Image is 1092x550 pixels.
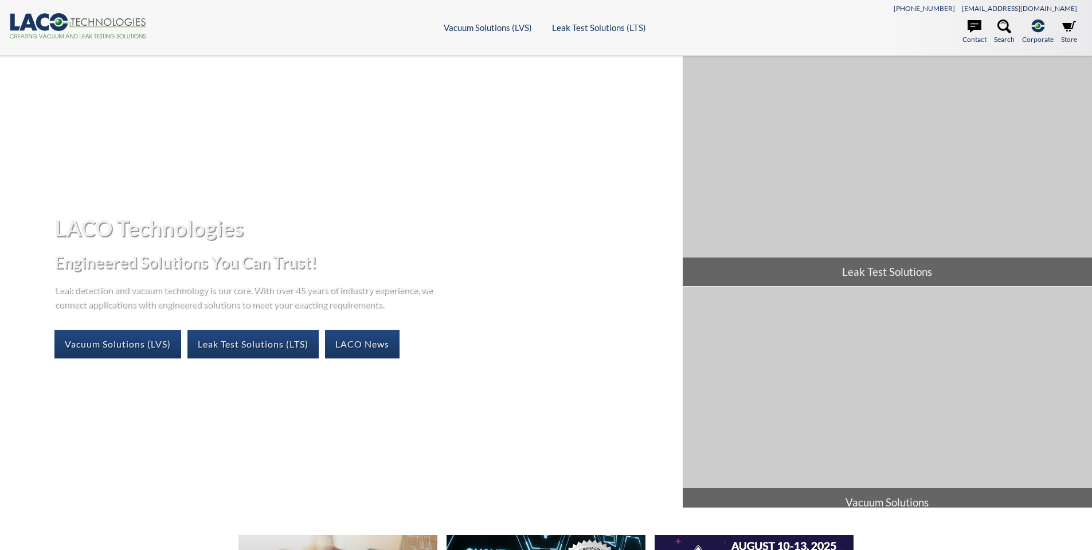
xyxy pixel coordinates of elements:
[683,258,1092,286] span: Leak Test Solutions
[994,19,1015,45] a: Search
[894,4,955,13] a: [PHONE_NUMBER]
[54,330,181,358] a: Vacuum Solutions (LVS)
[683,56,1092,286] a: Leak Test Solutions
[683,488,1092,517] span: Vacuum Solutions
[552,22,646,33] a: Leak Test Solutions (LTS)
[1022,34,1054,45] span: Corporate
[54,282,439,311] p: Leak detection and vacuum technology is our core. With over 45 years of industry experience, we c...
[962,4,1077,13] a: [EMAIL_ADDRESS][DOMAIN_NAME]
[54,252,673,273] h2: Engineered Solutions You Can Trust!
[1061,19,1077,45] a: Store
[325,330,400,358] a: LACO News
[187,330,319,358] a: Leak Test Solutions (LTS)
[683,287,1092,517] a: Vacuum Solutions
[962,19,987,45] a: Contact
[54,214,673,242] h1: LACO Technologies
[444,22,532,33] a: Vacuum Solutions (LVS)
